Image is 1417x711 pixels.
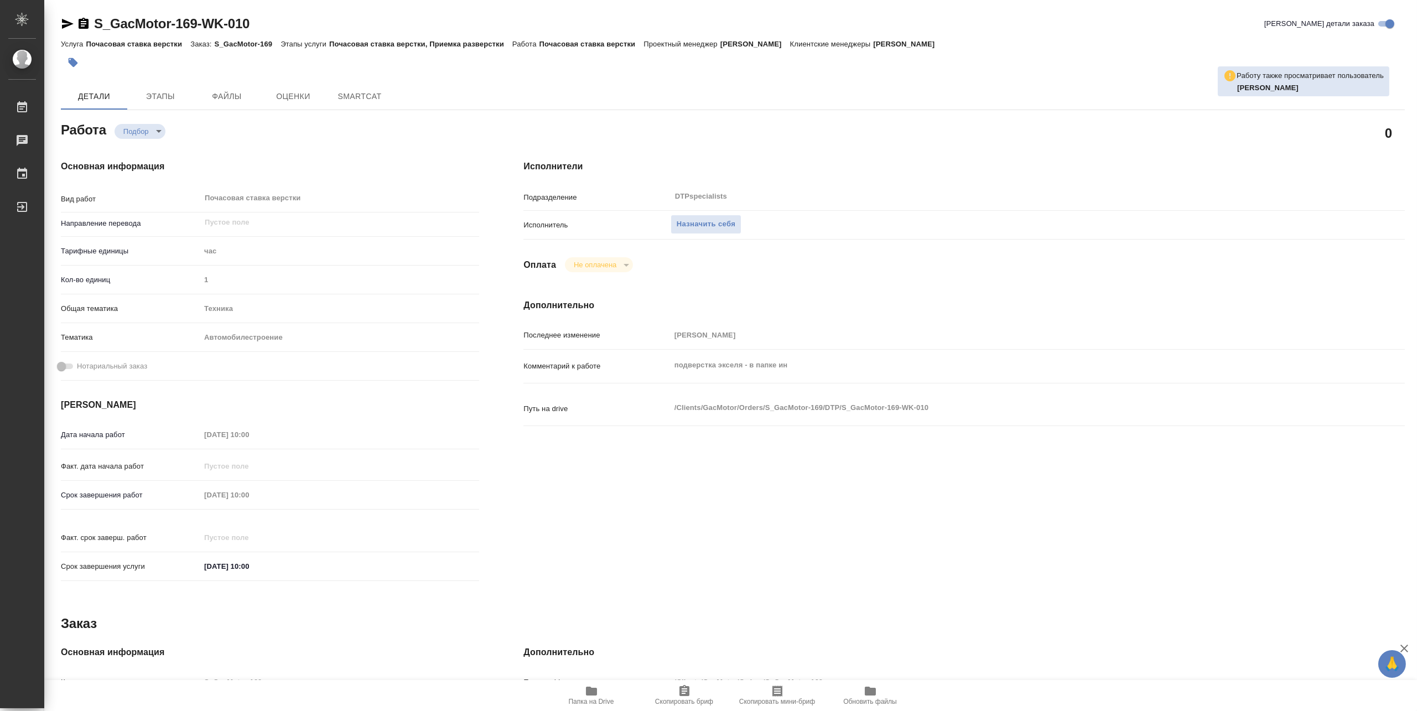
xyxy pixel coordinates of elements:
h2: Работа [61,119,106,139]
p: Почасовая ставка верстки [539,40,644,48]
span: Скопировать мини-бриф [739,698,815,705]
input: Пустое поле [200,530,297,546]
p: Работа [512,40,539,48]
button: Скопировать мини-бриф [731,680,824,711]
input: Пустое поле [200,427,297,443]
p: Дата начала работ [61,429,200,440]
span: Папка на Drive [569,698,614,705]
h4: Основная информация [61,160,479,173]
p: S_GacMotor-169 [215,40,281,48]
div: Техника [200,299,479,318]
input: Пустое поле [200,458,297,474]
a: S_GacMotor-169-WK-010 [94,16,250,31]
p: Тарифные единицы [61,246,200,257]
textarea: подверстка экселя - в папке ин [671,356,1331,375]
p: Труфанов Владимир [1237,82,1384,94]
h4: Дополнительно [523,646,1405,659]
div: Автомобилестроение [200,328,479,347]
h2: Заказ [61,615,97,632]
button: Скопировать бриф [638,680,731,711]
h4: Основная информация [61,646,479,659]
p: Общая тематика [61,303,200,314]
span: Детали [68,90,121,103]
p: Почасовая ставка верстки [86,40,190,48]
h4: Исполнители [523,160,1405,173]
p: Тематика [61,332,200,343]
input: Пустое поле [200,272,479,288]
p: Клиентские менеджеры [790,40,874,48]
button: Назначить себя [671,215,741,234]
p: Подразделение [523,192,670,203]
input: Пустое поле [671,327,1331,343]
h2: 0 [1385,123,1392,142]
span: Этапы [134,90,187,103]
button: Скопировать ссылку для ЯМессенджера [61,17,74,30]
span: [PERSON_NAME] детали заказа [1264,18,1374,29]
span: Оценки [267,90,320,103]
p: Срок завершения работ [61,490,200,501]
p: Исполнитель [523,220,670,231]
input: Пустое поле [671,674,1331,690]
input: Пустое поле [200,487,297,503]
span: Назначить себя [677,218,735,231]
button: 🙏 [1378,650,1406,678]
div: Подбор [115,124,165,139]
p: [PERSON_NAME] [720,40,790,48]
input: Пустое поле [204,216,453,229]
h4: [PERSON_NAME] [61,398,479,412]
p: Работу также просматривает пользователь [1237,70,1384,81]
p: Заказ: [190,40,214,48]
button: Папка на Drive [545,680,638,711]
p: [PERSON_NAME] [873,40,943,48]
p: Почасовая ставка верстки, Приемка разверстки [329,40,512,48]
p: Направление перевода [61,218,200,229]
span: 🙏 [1383,652,1402,676]
p: Последнее изменение [523,330,670,341]
p: Вид работ [61,194,200,205]
p: Путь на drive [523,677,670,688]
p: Факт. срок заверш. работ [61,532,200,543]
p: Факт. дата начала работ [61,461,200,472]
button: Не оплачена [570,260,620,269]
p: Код заказа [61,677,200,688]
button: Скопировать ссылку [77,17,90,30]
h4: Оплата [523,258,556,272]
span: Файлы [200,90,253,103]
textarea: /Clients/GacMotor/Orders/S_GacMotor-169/DTP/S_GacMotor-169-WK-010 [671,398,1331,417]
div: Подбор [565,257,633,272]
h4: Дополнительно [523,299,1405,312]
div: час [200,242,479,261]
p: Услуга [61,40,86,48]
span: Обновить файлы [843,698,897,705]
p: Кол-во единиц [61,274,200,286]
span: Скопировать бриф [655,698,713,705]
button: Подбор [120,127,152,136]
p: Комментарий к работе [523,361,670,372]
p: Путь на drive [523,403,670,414]
p: Этапы услуги [281,40,329,48]
input: Пустое поле [200,674,479,690]
button: Обновить файлы [824,680,917,711]
p: Проектный менеджер [643,40,720,48]
span: Нотариальный заказ [77,361,147,372]
input: ✎ Введи что-нибудь [200,558,297,574]
span: SmartCat [333,90,386,103]
button: Добавить тэг [61,50,85,75]
p: Срок завершения услуги [61,561,200,572]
